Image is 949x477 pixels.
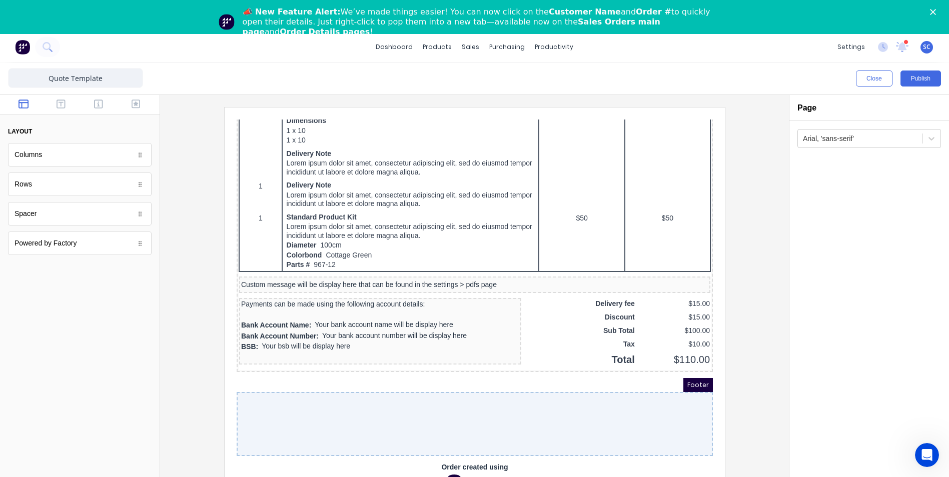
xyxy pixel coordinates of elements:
div: productivity [530,39,578,54]
div: Columns [15,149,42,160]
h2: Page [797,103,816,112]
div: sales [457,39,484,54]
span: Footer [447,258,476,272]
a: dashboard [371,39,418,54]
b: Order Details pages [280,27,370,36]
b: Order # [636,7,671,16]
div: Bank Account Name:Your bank account name will be display here [5,200,283,211]
div: layout [8,127,32,136]
div: Rows [8,172,152,196]
div: Powered by Factory [15,238,77,248]
div: BSB:Your bsb will be display here [5,222,283,233]
div: Close [930,9,940,15]
div: Powered by Factory [8,231,152,255]
button: Publish [900,70,941,86]
iframe: Intercom live chat [915,443,939,467]
span: Order created using [205,342,271,353]
div: Bank Account Number:Your bank account number will be display here [5,211,283,222]
div: Payments can be made using the following account details: [5,180,283,188]
div: Rows [15,179,32,189]
div: purchasing [484,39,530,54]
div: We’ve made things easier! You can now click on the and to quickly open their details. Just right-... [243,7,715,37]
img: Factory Logo [208,355,268,370]
div: settings [832,39,870,54]
b: 📣 New Feature Alert: [243,7,341,16]
div: products [418,39,457,54]
div: Spacer [8,202,152,225]
img: Factory [15,39,30,54]
b: Customer Name [549,7,621,16]
div: Spacer [15,208,37,219]
input: Enter template name here [8,68,143,88]
button: layout [8,123,152,140]
div: Columns [8,143,152,166]
div: Custom message will be display here that can be found in the settings > pdfs page [5,161,472,170]
img: Profile image for Team [219,14,235,30]
button: Close [856,70,892,86]
b: Sales Orders main page [243,17,660,36]
span: SC [923,42,930,51]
